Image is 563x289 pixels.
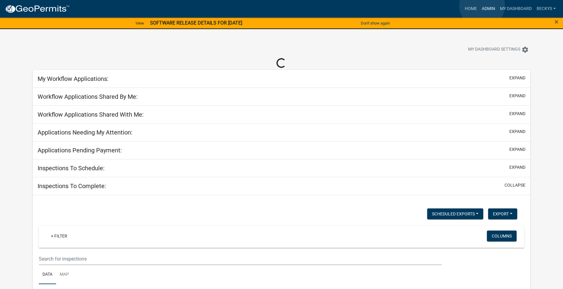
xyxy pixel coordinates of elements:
a: Map [56,265,72,284]
a: Data [39,265,56,284]
h5: Workflow Applications Shared By Me: [38,93,138,100]
button: Scheduled Exports [427,208,483,219]
h5: Workflow Applications Shared With Me: [38,111,144,118]
a: Home [462,3,479,15]
a: + Filter [46,231,72,241]
button: expand [509,111,525,117]
button: Columns [487,231,517,241]
button: expand [509,128,525,135]
span: × [555,18,558,26]
h5: My Workflow Applications: [38,75,109,82]
button: Close [555,18,558,25]
button: expand [509,75,525,81]
a: Admin [479,3,498,15]
h5: Applications Needing My Attention: [38,129,132,136]
button: Don't show again [358,18,392,28]
i: settings [521,46,529,53]
a: My Dashboard [498,3,534,15]
a: View [133,18,146,28]
button: expand [509,93,525,99]
button: collapse [504,182,525,188]
a: beckys [534,3,558,15]
button: My Dashboard Settingssettings [463,44,534,55]
span: My Dashboard Settings [468,46,520,53]
h5: Inspections To Complete: [38,182,106,190]
input: Search for inspections [39,253,442,265]
button: expand [509,146,525,153]
button: expand [509,164,525,171]
h5: Applications Pending Payment: [38,147,122,154]
h5: Inspections To Schedule: [38,164,105,172]
strong: SOFTWARE RELEASE DETAILS FOR [DATE] [150,20,242,26]
button: Export [488,208,517,219]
